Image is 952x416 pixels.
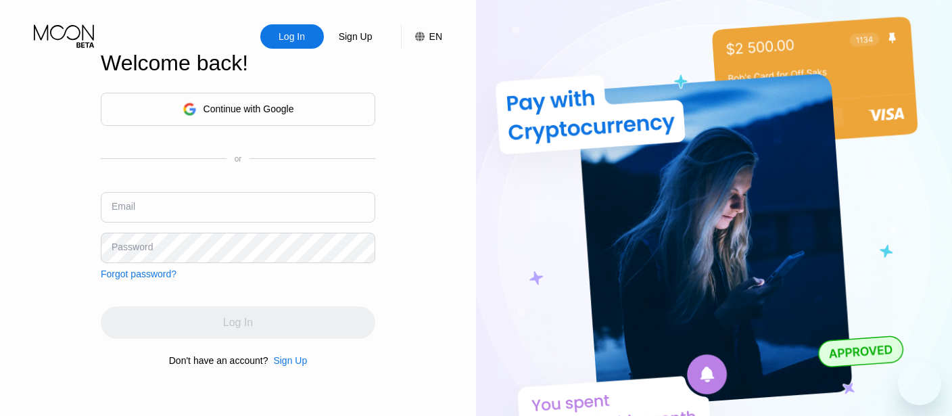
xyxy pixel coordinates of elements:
[429,31,442,42] div: EN
[112,241,153,252] div: Password
[268,355,307,366] div: Sign Up
[101,51,375,76] div: Welcome back!
[101,93,375,126] div: Continue with Google
[101,269,176,279] div: Forgot password?
[112,201,135,212] div: Email
[401,24,442,49] div: EN
[260,24,324,49] div: Log In
[273,355,307,366] div: Sign Up
[169,355,268,366] div: Don't have an account?
[204,103,294,114] div: Continue with Google
[277,30,306,43] div: Log In
[235,154,242,164] div: or
[898,362,941,405] iframe: Button to launch messaging window
[337,30,374,43] div: Sign Up
[324,24,387,49] div: Sign Up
